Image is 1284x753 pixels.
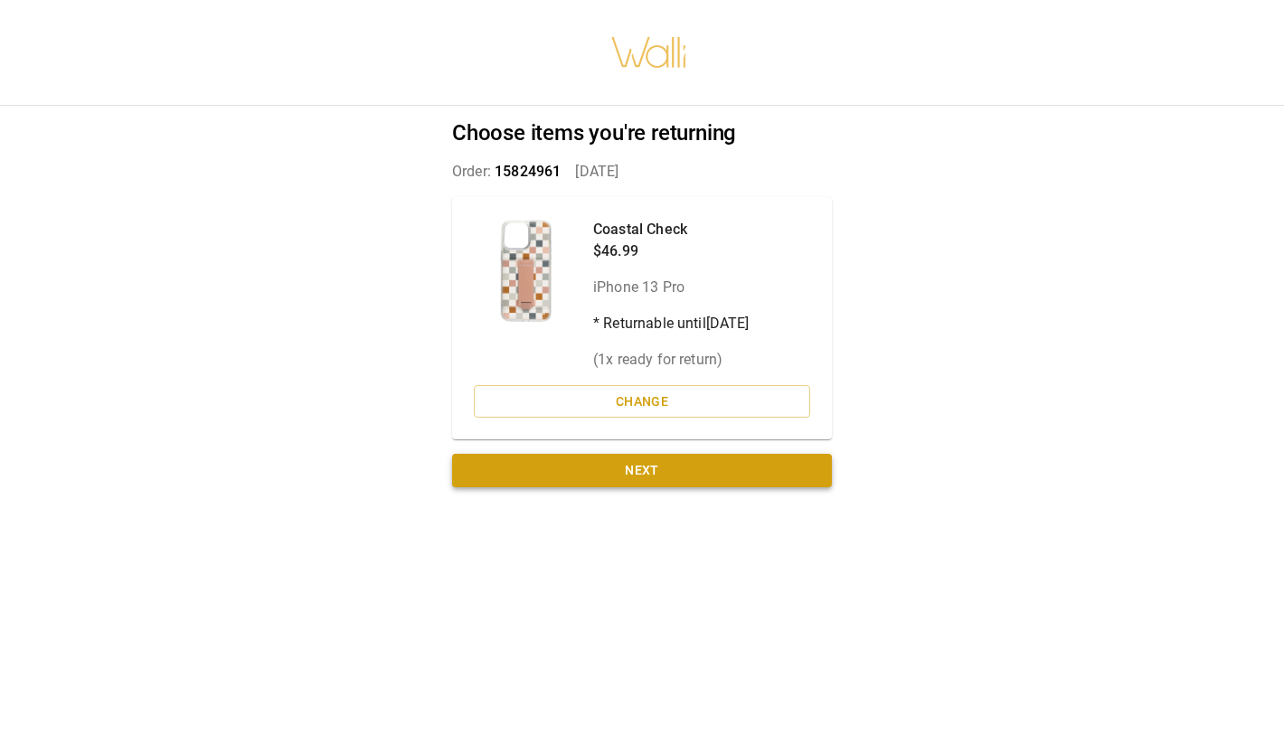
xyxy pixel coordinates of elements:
[593,349,750,371] p: ( 1 x ready for return)
[593,219,750,240] p: Coastal Check
[452,161,832,183] p: Order: [DATE]
[452,120,832,146] h2: Choose items you're returning
[593,277,750,298] p: iPhone 13 Pro
[593,240,750,262] p: $46.99
[452,454,832,487] button: Next
[593,313,750,334] p: * Returnable until [DATE]
[610,14,688,91] img: walli-inc.myshopify.com
[474,385,810,419] button: Change
[495,163,561,180] span: 15824961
